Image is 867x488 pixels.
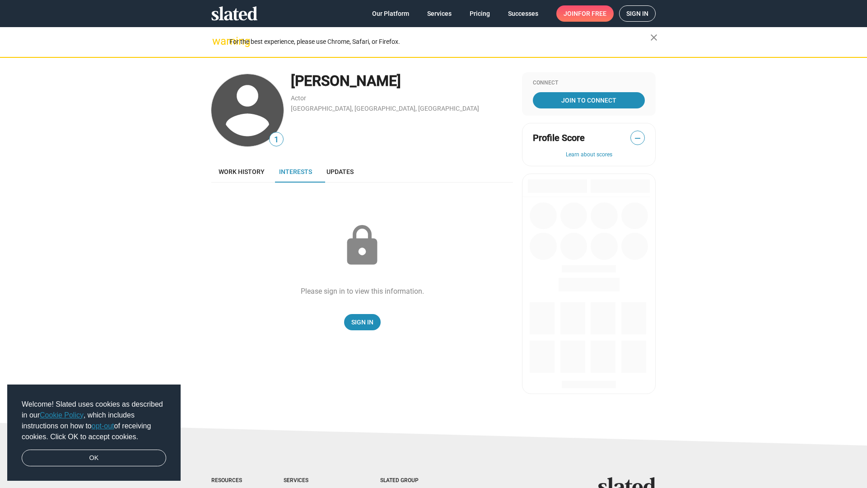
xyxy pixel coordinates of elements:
span: Our Platform [372,5,409,22]
mat-icon: warning [212,36,223,47]
a: opt-out [92,422,114,430]
a: Work history [211,161,272,183]
div: For the best experience, please use Chrome, Safari, or Firefox. [229,36,650,48]
a: Interests [272,161,319,183]
a: Join To Connect [533,92,645,108]
div: Connect [533,80,645,87]
a: dismiss cookie message [22,450,166,467]
span: Welcome! Slated uses cookies as described in our , which includes instructions on how to of recei... [22,399,166,442]
span: — [631,132,644,144]
a: Cookie Policy [40,411,84,419]
span: Pricing [470,5,490,22]
span: Work history [219,168,265,175]
a: Pricing [462,5,497,22]
div: [PERSON_NAME] [291,71,513,91]
div: Resources [211,477,247,484]
a: Actor [291,94,306,102]
span: Updates [326,168,354,175]
span: Join [564,5,606,22]
div: cookieconsent [7,385,181,481]
a: Updates [319,161,361,183]
span: Sign in [626,6,648,21]
span: 1 [270,134,283,146]
a: Our Platform [365,5,416,22]
span: for free [578,5,606,22]
span: Sign In [351,314,373,330]
span: Profile Score [533,132,585,144]
a: Services [420,5,459,22]
a: Sign In [344,314,381,330]
a: Successes [501,5,545,22]
a: [GEOGRAPHIC_DATA], [GEOGRAPHIC_DATA], [GEOGRAPHIC_DATA] [291,105,479,112]
mat-icon: close [648,32,659,43]
span: Successes [508,5,538,22]
div: Services [284,477,344,484]
a: Sign in [619,5,656,22]
span: Services [427,5,452,22]
button: Learn about scores [533,151,645,159]
a: Joinfor free [556,5,614,22]
div: Please sign in to view this information. [301,286,424,296]
mat-icon: lock [340,223,385,268]
div: Slated Group [380,477,442,484]
span: Interests [279,168,312,175]
span: Join To Connect [535,92,643,108]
